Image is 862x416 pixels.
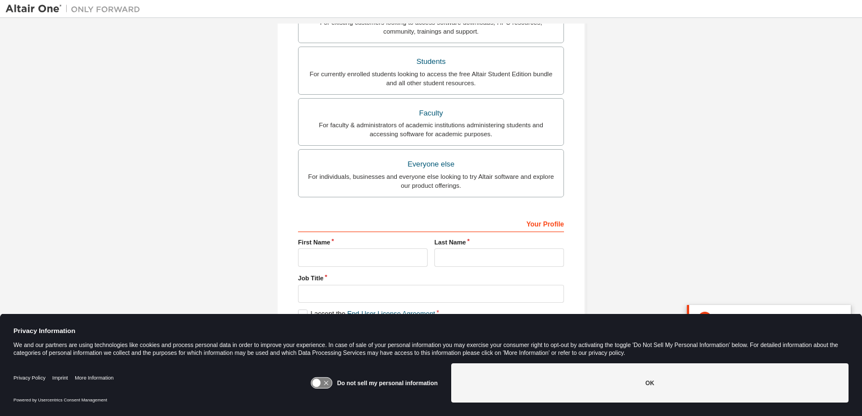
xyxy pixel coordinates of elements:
[347,310,435,318] a: End-User License Agreement
[298,309,435,319] label: I accept the
[434,238,564,247] label: Last Name
[305,54,557,70] div: Students
[298,238,428,247] label: First Name
[298,274,564,283] label: Job Title
[6,3,146,15] img: Altair One
[305,18,557,36] div: For existing customers looking to access software downloads, HPC resources, community, trainings ...
[298,214,564,232] div: Your Profile
[305,121,557,138] div: For faculty & administrators of academic institutions administering students and accessing softwa...
[305,172,557,190] div: For individuals, businesses and everyone else looking to try Altair software and explore our prod...
[305,105,557,121] div: Faculty
[305,156,557,172] div: Everyone else
[305,70,557,87] div: For currently enrolled students looking to access the free Altair Student Edition bundle and all ...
